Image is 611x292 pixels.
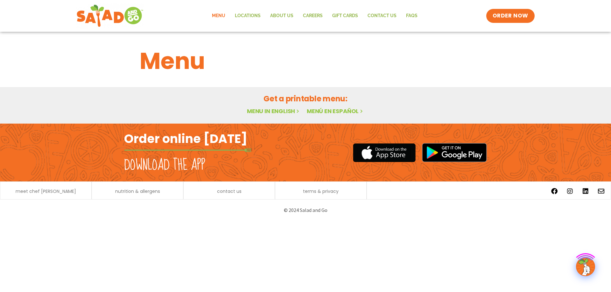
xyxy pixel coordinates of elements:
img: fork [124,148,251,152]
a: Careers [298,9,327,23]
a: FAQs [401,9,422,23]
a: Locations [230,9,265,23]
a: meet chef [PERSON_NAME] [16,189,76,194]
a: Menu in English [247,107,300,115]
h1: Menu [140,44,471,78]
a: terms & privacy [303,189,339,194]
a: contact us [217,189,242,194]
img: new-SAG-logo-768×292 [76,3,144,29]
p: © 2024 Salad and Go [127,206,484,214]
img: google_play [422,143,487,162]
nav: Menu [207,9,422,23]
a: About Us [265,9,298,23]
a: GIFT CARDS [327,9,363,23]
a: Contact Us [363,9,401,23]
h2: Order online [DATE] [124,131,247,146]
h2: Get a printable menu: [140,93,471,104]
a: nutrition & allergens [115,189,160,194]
a: Menú en español [307,107,364,115]
a: Menu [207,9,230,23]
h2: Download the app [124,156,205,174]
span: ORDER NOW [493,12,528,20]
a: ORDER NOW [486,9,535,23]
img: appstore [353,142,416,163]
